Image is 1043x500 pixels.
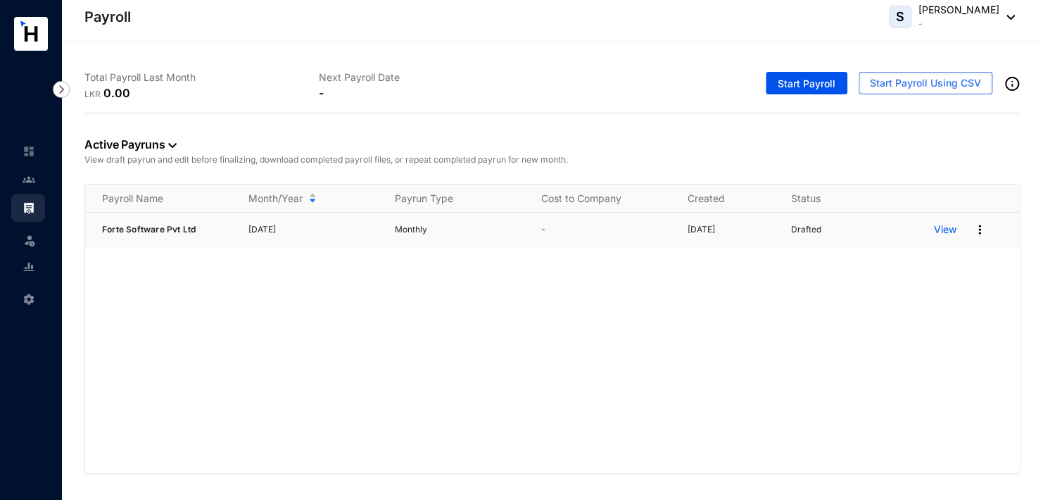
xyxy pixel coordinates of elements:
[790,223,821,237] p: Drafted
[102,224,196,235] span: Forte Software Pvt Ltd
[973,223,987,237] img: more.27664ee4a8faa814348e188645a3c1fc.svg
[85,185,232,213] th: Payroll Name
[524,185,671,213] th: Cost to Company
[541,223,671,237] p: -
[103,85,130,101] p: 0.00
[319,70,553,85] p: Next Payroll Date
[23,201,35,214] img: payroll.289672236c54bbec4828.svg
[933,223,956,237] a: View
[859,72,992,94] button: Start Payroll Using CSV
[11,253,45,281] li: Reports
[11,165,45,194] li: Contacts
[23,145,35,158] img: home-unselected.a29eae3204392db15eaf.svg
[870,76,981,90] span: Start Payroll Using CSV
[378,185,524,213] th: Payrun Type
[23,173,35,186] img: people-unselected.118708e94b43a90eceab.svg
[84,7,131,27] p: Payroll
[53,81,70,98] img: nav-icon-right.af6afadce00d159da59955279c43614e.svg
[773,185,916,213] th: Status
[319,85,324,101] p: -
[23,293,35,306] img: settings-unselected.1febfda315e6e19643a1.svg
[84,87,103,101] p: LKR
[11,194,45,222] li: Payroll
[778,77,835,91] span: Start Payroll
[168,143,177,148] img: dropdown-black.8e83cc76930a90b1a4fdb6d089b7bf3a.svg
[23,261,35,273] img: report-unselected.e6a6b4230fc7da01f883.svg
[248,223,378,237] p: [DATE]
[918,3,999,17] p: [PERSON_NAME]
[671,185,774,213] th: Created
[84,137,177,151] a: Active Payruns
[999,15,1015,20] img: dropdown-black.8e83cc76930a90b1a4fdb6d089b7bf3a.svg
[896,11,904,23] span: S
[84,153,1020,167] p: View draft payrun and edit before finalizing, download completed payroll files, or repeat complet...
[11,137,45,165] li: Home
[23,233,37,247] img: leave-unselected.2934df6273408c3f84d9.svg
[248,192,303,206] span: Month/Year
[1004,75,1020,92] img: info-outined.c2a0bb1115a2853c7f4cb4062ec879bc.svg
[688,223,774,237] p: [DATE]
[84,70,319,85] p: Total Payroll Last Month
[918,17,999,31] p: -
[766,72,847,94] button: Start Payroll
[395,223,524,237] p: Monthly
